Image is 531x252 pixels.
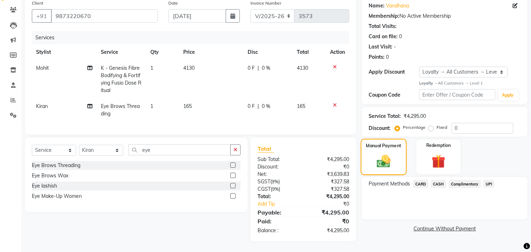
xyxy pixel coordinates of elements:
[101,103,140,117] span: Eye Brows Threading
[437,124,447,131] label: Fixed
[369,113,401,120] div: Service Total:
[179,44,243,60] th: Price
[252,163,304,171] div: Discount:
[369,180,410,188] span: Payment Methods
[369,33,398,40] div: Card on file:
[183,65,195,71] span: 4130
[304,227,355,234] div: ₹4,295.00
[36,65,49,71] span: Mohit
[258,64,259,72] span: |
[484,180,495,188] span: UPI
[426,142,451,149] label: Redemption
[427,153,450,170] img: _gift.svg
[252,227,304,234] div: Balance :
[369,125,391,132] div: Discount:
[252,200,312,208] a: Add Tip
[258,103,259,110] span: |
[272,179,278,184] span: 9%
[150,103,153,109] span: 1
[146,44,179,60] th: Qty
[252,171,304,178] div: Net:
[252,217,304,225] div: Paid:
[258,178,270,185] span: SGST
[150,65,153,71] span: 1
[304,208,355,217] div: ₹4,295.00
[404,113,426,120] div: ₹4,295.00
[304,163,355,171] div: ₹0
[419,80,520,86] div: All Customers → Level 1
[312,200,355,208] div: ₹0
[252,185,304,193] div: ( )
[413,180,428,188] span: CARD
[369,53,385,61] div: Points:
[369,12,399,20] div: Membership:
[304,193,355,200] div: ₹4,295.00
[304,185,355,193] div: ₹327.58
[304,156,355,163] div: ₹4,295.00
[32,9,52,23] button: +91
[258,145,274,153] span: Total
[97,44,146,60] th: Service
[394,43,396,51] div: -
[272,186,279,192] span: 9%
[32,193,82,200] div: Eye Make-Up Women
[252,208,304,217] div: Payable:
[419,81,438,86] strong: Loyalty →
[258,186,271,192] span: CGST
[386,53,389,61] div: 0
[369,43,392,51] div: Last Visit:
[248,103,255,110] span: 0 F
[304,171,355,178] div: ₹3,639.83
[419,89,495,100] input: Enter Offer / Coupon Code
[326,44,349,60] th: Action
[183,103,192,109] span: 165
[431,180,446,188] span: CASH
[252,156,304,163] div: Sub Total:
[32,182,57,190] div: Eye lashish
[386,2,409,10] a: Vandhana
[366,142,402,149] label: Manual Payment
[32,172,68,179] div: Eye Brows Wax
[51,9,158,23] input: Search by Name/Mobile/Email/Code
[373,153,395,169] img: _cash.svg
[369,2,385,10] div: Name:
[252,193,304,200] div: Total:
[369,91,419,99] div: Coupon Code
[293,44,326,60] th: Total
[248,64,255,72] span: 0 F
[128,144,231,155] input: Search or Scan
[32,162,80,169] div: Eye Brows Threading
[262,64,270,72] span: 0 %
[403,124,426,131] label: Percentage
[363,225,526,233] a: Continue Without Payment
[498,90,518,101] button: Apply
[297,65,308,71] span: 4130
[252,178,304,185] div: ( )
[369,12,520,20] div: No Active Membership
[243,44,293,60] th: Disc
[399,33,402,40] div: 0
[449,180,481,188] span: Complimentary
[36,103,48,109] span: Kiran
[33,31,354,44] div: Services
[262,103,270,110] span: 0 %
[369,23,397,30] div: Total Visits:
[304,217,355,225] div: ₹0
[32,44,97,60] th: Stylist
[101,65,142,93] span: K - Genesis Fibre Bodifying & Fortifying Fusio Dose Ritual
[297,103,305,109] span: 165
[304,178,355,185] div: ₹327.58
[369,68,419,76] div: Apply Discount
